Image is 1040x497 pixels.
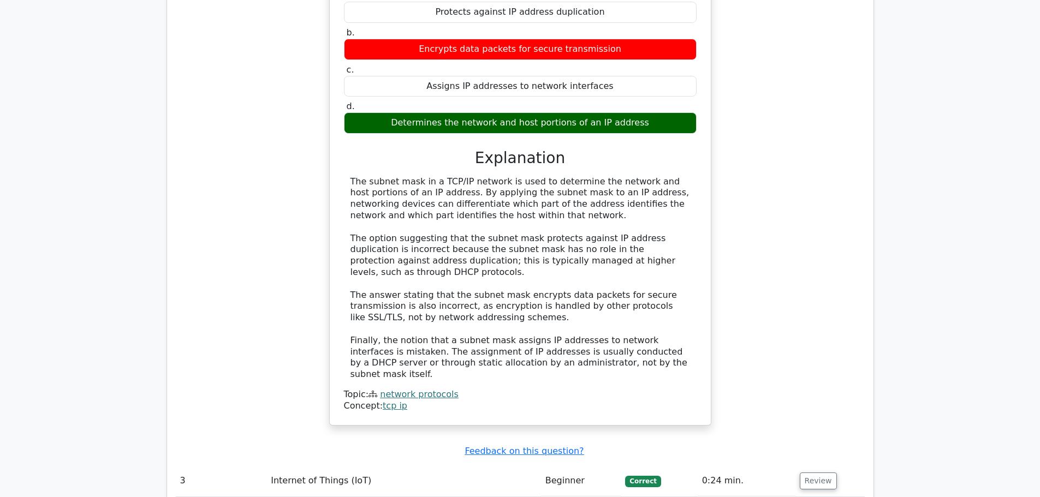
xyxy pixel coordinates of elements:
[350,149,690,167] h3: Explanation
[344,389,697,400] div: Topic:
[176,465,267,496] td: 3
[541,465,621,496] td: Beginner
[344,400,697,412] div: Concept:
[625,476,661,487] span: Correct
[698,465,795,496] td: 0:24 min.
[347,101,355,111] span: d.
[266,465,541,496] td: Internet of Things (IoT)
[344,112,697,134] div: Determines the network and host portions of an IP address
[344,2,697,23] div: Protects against IP address duplication
[344,76,697,97] div: Assigns IP addresses to network interfaces
[383,400,407,411] a: tcp ip
[465,446,584,456] a: Feedback on this question?
[347,27,355,38] span: b.
[800,472,837,489] button: Review
[347,64,354,75] span: c.
[380,389,459,399] a: network protocols
[344,39,697,60] div: Encrypts data packets for secure transmission
[350,176,690,380] div: The subnet mask in a TCP/IP network is used to determine the network and host portions of an IP a...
